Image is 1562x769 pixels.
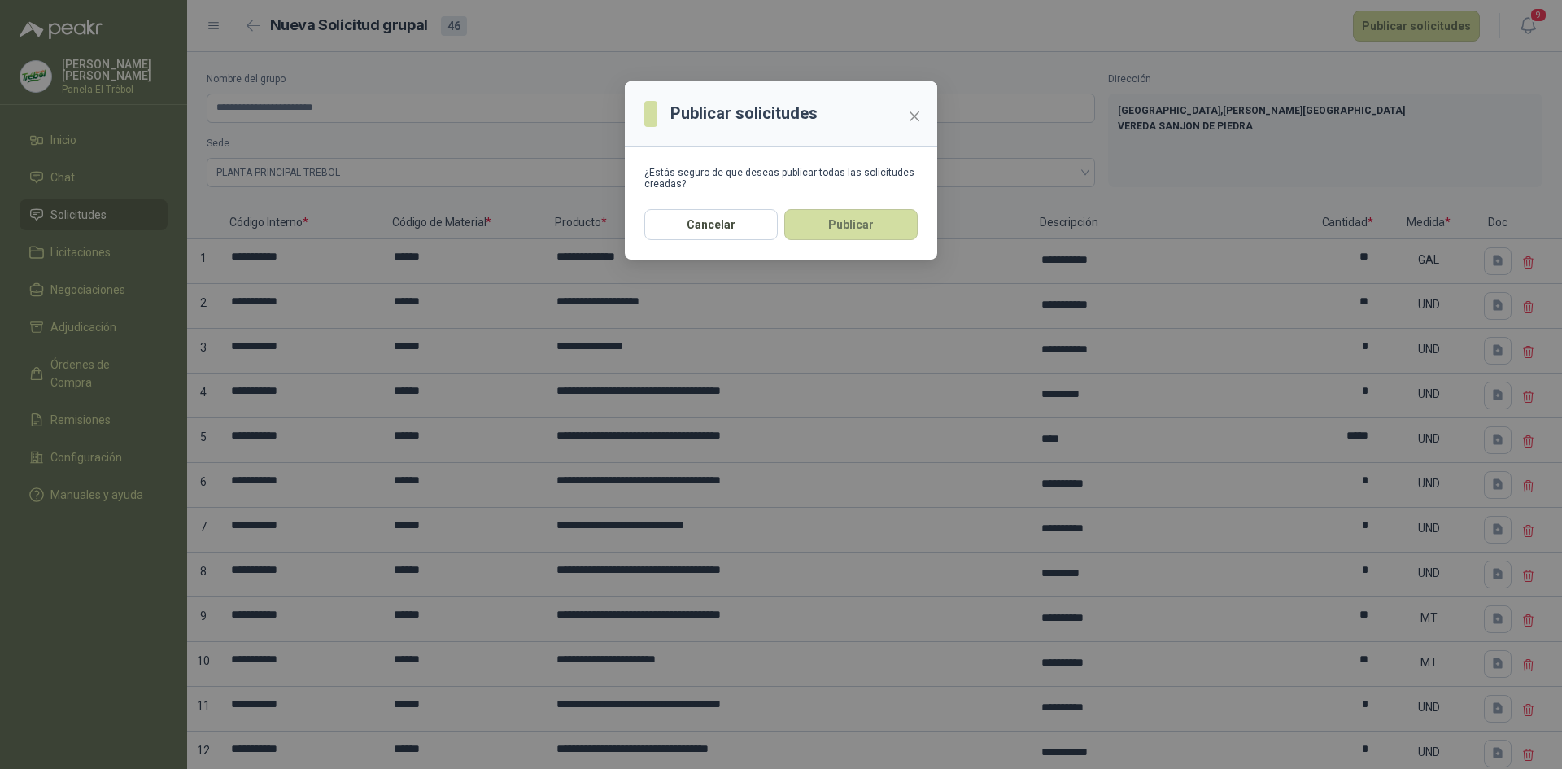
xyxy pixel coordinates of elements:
[908,110,921,123] span: close
[644,209,778,240] button: Cancelar
[784,209,918,240] button: Publicar
[670,101,818,126] h3: Publicar solicitudes
[901,103,927,129] button: Close
[644,167,918,190] div: ¿Estás seguro de que deseas publicar todas las solicitudes creadas?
